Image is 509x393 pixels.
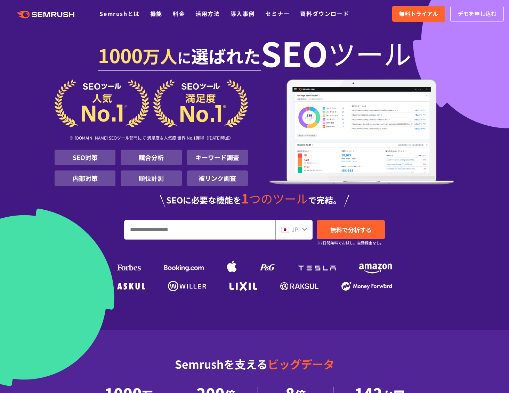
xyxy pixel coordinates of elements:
span: 万人 [143,43,177,68]
span: SEO [261,39,328,67]
a: 資料ダウンロード [300,9,349,18]
span: ツール [328,39,411,67]
div: SEOに必要な機能を [55,192,454,208]
li: 順位計測 [121,170,181,186]
span: 選ばれた [191,43,261,68]
a: 無料トライアル [392,6,445,22]
span: 1000 [98,41,143,69]
a: 活用方法 [195,9,220,18]
li: 競合分析 [121,150,181,165]
a: 無料で分析する [317,220,385,239]
span: つのツール [249,190,308,207]
a: 導入事例 [231,9,255,18]
a: Semrushとは [99,9,139,18]
span: 1 [241,189,249,207]
span: 無料で分析する [330,225,372,234]
span: に [177,47,191,67]
span: JP [292,225,298,233]
a: セミナー [265,9,290,18]
a: デモを申し込む [450,6,504,22]
span: で完結。 [308,194,341,206]
small: ※7日間無料でお試し。自動課金なし。 [317,240,384,246]
li: キーワード調査 [187,150,248,165]
li: 被リンク調査 [187,170,248,186]
div: Semrushを支える [55,352,454,387]
div: ※ [DOMAIN_NAME] SEOツール部門にて 満足度＆人気度 世界 No.1獲得（[DATE]時点） [55,127,248,150]
input: URL、キーワードを入力してください [124,220,275,239]
li: 内部対策 [55,170,115,186]
span: ビッグデータ [268,356,334,372]
a: 料金 [173,9,185,18]
li: SEO対策 [55,150,115,165]
span: デモを申し込む [458,9,496,18]
a: 機能 [150,9,162,18]
span: 無料トライアル [399,9,438,18]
